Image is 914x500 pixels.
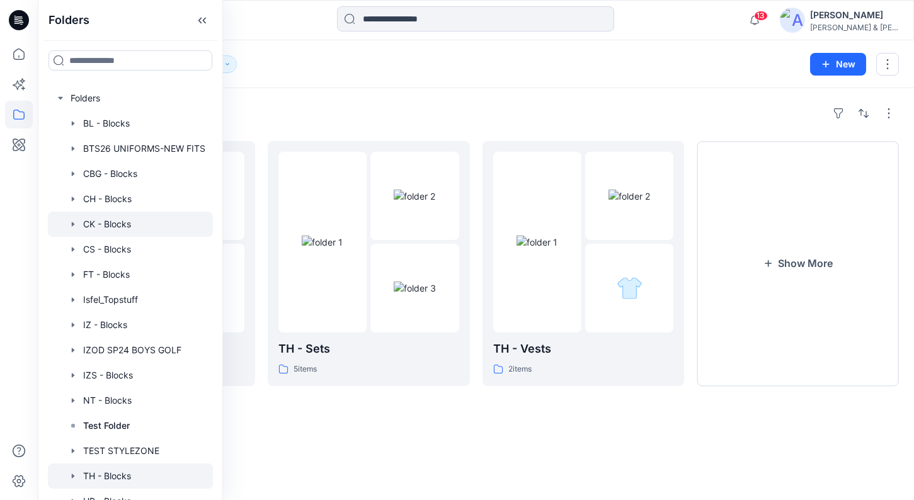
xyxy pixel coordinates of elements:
p: 2 items [508,363,532,376]
p: Test Folder [83,418,130,433]
img: folder 2 [394,190,435,203]
a: folder 1folder 2folder 3TH - Vests2items [483,141,685,386]
p: TH - Vests [493,340,674,358]
p: 5 items [294,363,317,376]
img: folder 3 [394,281,436,295]
div: [PERSON_NAME] [810,8,898,23]
span: 13 [754,11,768,21]
img: avatar [780,8,805,33]
img: folder 2 [608,190,650,203]
img: folder 1 [302,236,343,249]
p: TH - Sets [278,340,459,358]
button: Show More [697,141,899,386]
img: folder 1 [517,236,557,249]
div: [PERSON_NAME] & [PERSON_NAME] [810,23,898,32]
img: folder 3 [617,275,643,301]
button: New [810,53,866,76]
a: folder 1folder 2folder 3TH - Sets5items [268,141,470,386]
